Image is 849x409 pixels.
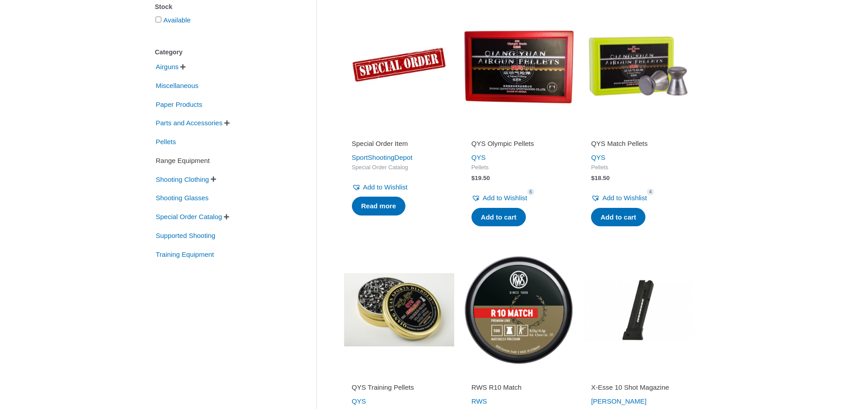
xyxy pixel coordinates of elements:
[591,154,605,161] a: QYS
[483,194,527,202] span: Add to Wishlist
[583,11,693,121] img: QYS Match Pellets
[155,81,200,89] a: Miscellaneous
[155,194,210,201] a: Shooting Glasses
[211,176,216,182] span: 
[471,383,566,392] h2: RWS R10 Match
[155,100,203,107] a: Paper Products
[224,214,229,220] span: 
[155,209,223,224] span: Special Order Catalog
[352,181,408,194] a: Add to Wishlist
[471,154,486,161] a: QYS
[471,370,566,381] iframe: Customer reviews powered by Trustpilot
[471,175,490,181] bdi: 19.50
[155,228,217,243] span: Supported Shooting
[463,11,574,121] img: QYS Olympic Pellets
[352,370,446,381] iframe: Customer reviews powered by Trustpilot
[352,154,413,161] a: SportShootingDepot
[155,78,200,93] span: Miscellaneous
[471,208,526,227] a: Add to cart: “QYS Olympic Pellets”
[591,397,646,405] a: [PERSON_NAME]
[463,255,574,365] img: RWS R10 Match
[155,156,211,164] a: Range Equipment
[155,62,180,70] a: Airguns
[583,255,693,365] img: X-Esse 10 Shot Magazine
[591,139,685,151] a: QYS Match Pellets
[155,212,223,220] a: Special Order Catalog
[352,164,446,172] span: Special Order Catalog
[471,383,566,395] a: RWS R10 Match
[352,397,366,405] a: QYS
[471,127,566,137] iframe: Customer reviews powered by Trustpilot
[344,255,454,365] img: QYS Training Pellets
[224,120,230,126] span: 
[155,119,223,126] a: Parts and Accessories
[591,208,645,227] a: Add to cart: “QYS Match Pellets”
[156,17,161,22] input: Available
[591,192,647,204] a: Add to Wishlist
[155,134,177,150] span: Pellets
[471,164,566,172] span: Pellets
[352,139,446,148] h2: Special Order Item
[647,189,654,195] span: 4
[155,247,215,262] span: Training Equipment
[155,59,180,75] span: Airguns
[527,189,534,195] span: 6
[164,16,191,24] a: Available
[155,46,289,59] div: Category
[363,183,408,191] span: Add to Wishlist
[471,397,487,405] a: RWS
[602,194,647,202] span: Add to Wishlist
[471,175,475,181] span: $
[471,139,566,148] h2: QYS Olympic Pellets
[591,370,685,381] iframe: Customer reviews powered by Trustpilot
[591,139,685,148] h2: QYS Match Pellets
[352,383,446,395] a: QYS Training Pellets
[344,11,454,121] img: Special Order Item
[591,164,685,172] span: Pellets
[352,383,446,392] h2: QYS Training Pellets
[155,175,210,182] a: Shooting Clothing
[591,175,595,181] span: $
[352,127,446,137] iframe: Customer reviews powered by Trustpilot
[155,0,289,13] div: Stock
[591,175,609,181] bdi: 18.50
[591,383,685,395] a: X-Esse 10 Shot Magazine
[155,115,223,131] span: Parts and Accessories
[155,190,210,206] span: Shooting Glasses
[591,127,685,137] iframe: Customer reviews powered by Trustpilot
[155,231,217,239] a: Supported Shooting
[180,64,186,70] span: 
[352,139,446,151] a: Special Order Item
[155,97,203,112] span: Paper Products
[155,250,215,257] a: Training Equipment
[155,153,211,168] span: Range Equipment
[471,139,566,151] a: QYS Olympic Pellets
[155,137,177,145] a: Pellets
[471,192,527,204] a: Add to Wishlist
[352,197,406,215] a: Read more about “Special Order Item”
[155,172,210,187] span: Shooting Clothing
[591,383,685,392] h2: X-Esse 10 Shot Magazine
